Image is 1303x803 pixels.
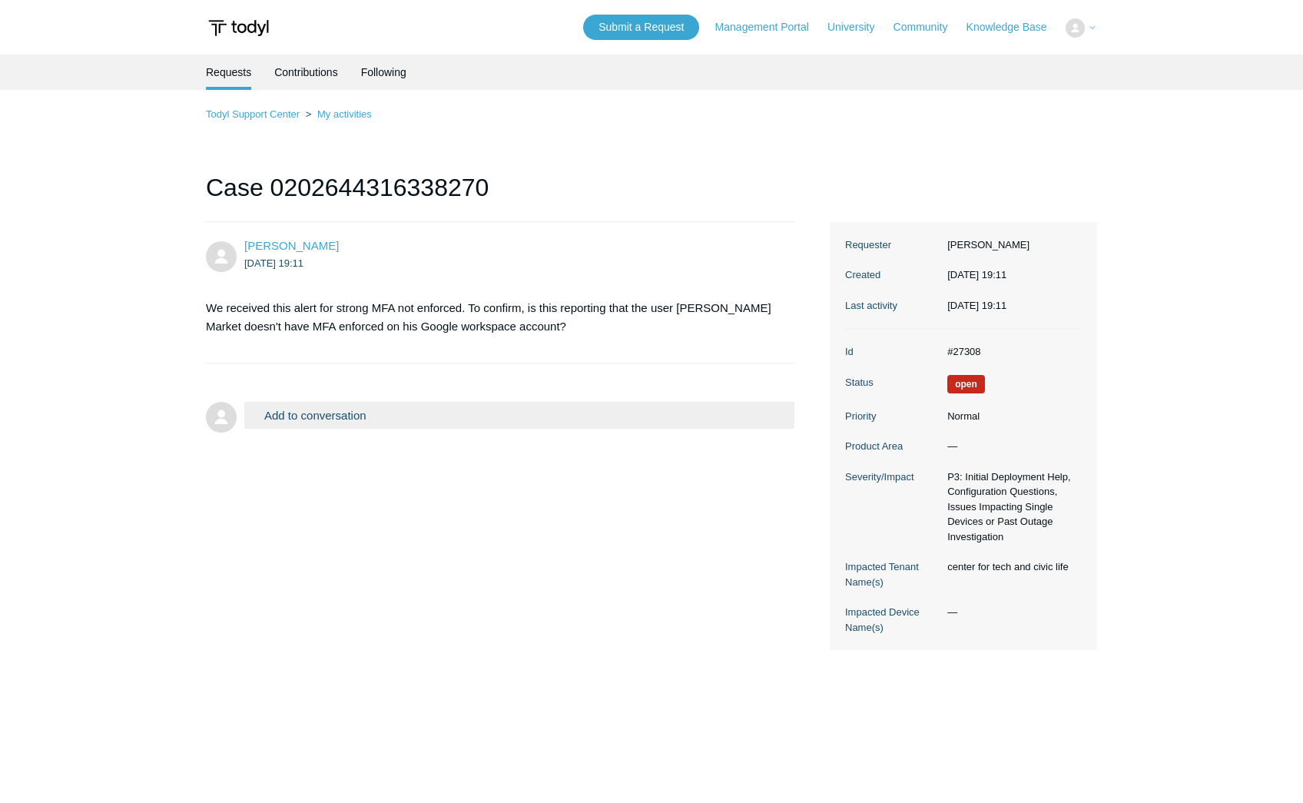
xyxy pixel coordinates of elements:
[845,298,940,314] dt: Last activity
[361,55,406,90] a: Following
[940,470,1082,545] dd: P3: Initial Deployment Help, Configuration Questions, Issues Impacting Single Devices or Past Out...
[940,559,1082,575] dd: center for tech and civic life
[947,300,1006,311] time: 2025-08-11T19:11:50+00:00
[244,239,339,252] a: [PERSON_NAME]
[303,108,372,120] li: My activities
[845,439,940,454] dt: Product Area
[244,239,339,252] span: Chris Hryszko
[845,559,940,589] dt: Impacted Tenant Name(s)
[206,14,271,42] img: Todyl Support Center Help Center home page
[206,299,779,336] p: We received this alert for strong MFA not enforced. To confirm, is this reporting that the user [...
[206,55,251,90] li: Requests
[845,470,940,485] dt: Severity/Impact
[244,257,303,269] time: 2025-08-11T19:11:50Z
[827,19,890,35] a: University
[894,19,963,35] a: Community
[845,267,940,283] dt: Created
[715,19,824,35] a: Management Portal
[845,409,940,424] dt: Priority
[206,108,303,120] li: Todyl Support Center
[947,269,1006,280] time: 2025-08-11T19:11:50+00:00
[845,344,940,360] dt: Id
[966,19,1063,35] a: Knowledge Base
[845,237,940,253] dt: Requester
[947,375,985,393] span: We are working on a response for you
[845,605,940,635] dt: Impacted Device Name(s)
[940,439,1082,454] dd: —
[206,169,794,222] h1: Case 0202644316338270
[317,108,372,120] a: My activities
[244,402,794,429] button: Add to conversation
[940,237,1082,253] dd: [PERSON_NAME]
[206,108,300,120] a: Todyl Support Center
[940,344,1082,360] dd: #27308
[940,409,1082,424] dd: Normal
[274,55,338,90] a: Contributions
[940,605,1082,620] dd: —
[845,375,940,390] dt: Status
[583,15,699,40] a: Submit a Request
